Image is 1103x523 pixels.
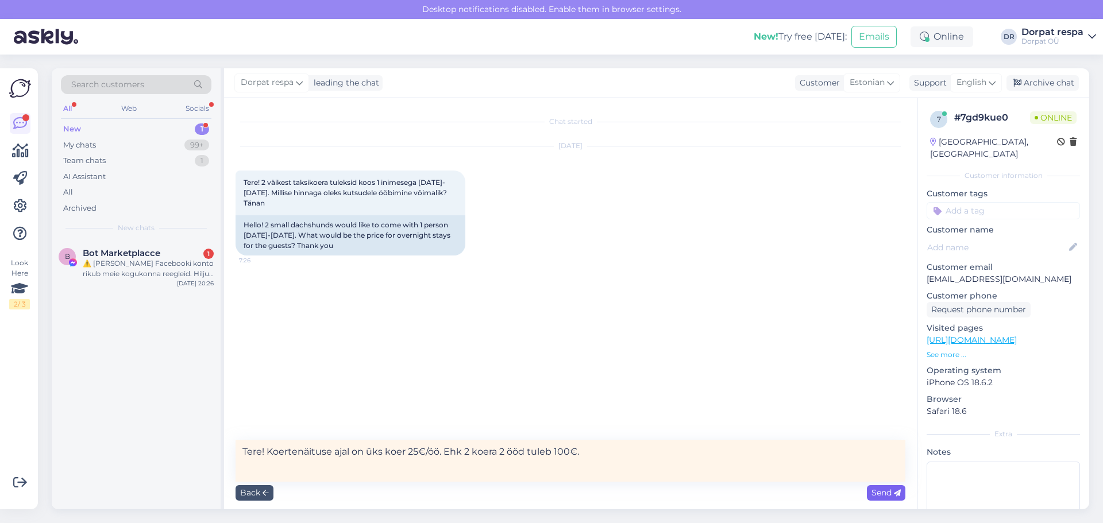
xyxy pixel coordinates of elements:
[927,335,1017,345] a: [URL][DOMAIN_NAME]
[1001,29,1017,45] div: DR
[183,101,211,116] div: Socials
[927,188,1080,200] p: Customer tags
[930,136,1057,160] div: [GEOGRAPHIC_DATA], [GEOGRAPHIC_DATA]
[83,248,160,258] span: Bot Marketplacce
[927,405,1080,417] p: Safari 18.6
[927,241,1067,254] input: Add name
[911,26,973,47] div: Online
[236,215,465,255] div: Hello! 2 small dachshunds would like to come with 1 person [DATE]-[DATE]. What would be the price...
[244,178,449,207] span: Tere! 2 väikest taksikoera tuleksid koos 1 inimesega [DATE]-[DATE]. Millise hinnaga oleks kutsude...
[119,101,139,116] div: Web
[63,155,106,166] div: Team chats
[937,115,941,123] span: 7
[927,261,1080,273] p: Customer email
[754,31,778,42] b: New!
[954,111,1030,125] div: # 7gd9kue0
[9,78,31,99] img: Askly Logo
[927,202,1080,219] input: Add a tag
[236,440,905,482] textarea: Tere! Koertenäituse ajal on üks koer 25€/öö. Ehk 2 koera 2 ööd tuleb 100€.
[850,76,885,89] span: Estonian
[63,171,106,183] div: AI Assistant
[63,203,97,214] div: Archived
[957,76,986,89] span: English
[118,223,155,233] span: New chats
[754,30,847,44] div: Try free [DATE]:
[871,487,901,498] span: Send
[63,140,96,151] div: My chats
[236,485,273,501] div: Back
[927,290,1080,302] p: Customer phone
[203,249,214,259] div: 1
[927,224,1080,236] p: Customer name
[927,171,1080,181] div: Customer information
[63,187,73,198] div: All
[61,101,74,116] div: All
[63,123,81,135] div: New
[9,299,30,309] div: 2 / 3
[241,76,294,89] span: Dorpat respa
[927,302,1031,317] div: Request phone number
[65,252,70,261] span: B
[1006,75,1079,91] div: Archive chat
[309,77,379,89] div: leading the chat
[1030,111,1077,124] span: Online
[1021,37,1083,46] div: Dorpat OÜ
[83,258,214,279] div: ⚠️ [PERSON_NAME] Facebooki konto rikub meie kogukonna reegleid. Hiljuti on meie süsteem saanud ka...
[239,256,282,265] span: 7:26
[795,77,840,89] div: Customer
[236,141,905,151] div: [DATE]
[927,350,1080,360] p: See more ...
[927,365,1080,377] p: Operating system
[927,446,1080,458] p: Notes
[851,26,897,48] button: Emails
[1021,28,1096,46] a: Dorpat respaDorpat OÜ
[927,393,1080,405] p: Browser
[177,279,214,288] div: [DATE] 20:26
[927,377,1080,389] p: iPhone OS 18.6.2
[184,140,209,151] div: 99+
[195,123,209,135] div: 1
[236,117,905,127] div: Chat started
[927,273,1080,285] p: [EMAIL_ADDRESS][DOMAIN_NAME]
[71,79,144,91] span: Search customers
[1021,28,1083,37] div: Dorpat respa
[927,322,1080,334] p: Visited pages
[927,429,1080,439] div: Extra
[9,258,30,309] div: Look Here
[909,77,947,89] div: Support
[195,155,209,166] div: 1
